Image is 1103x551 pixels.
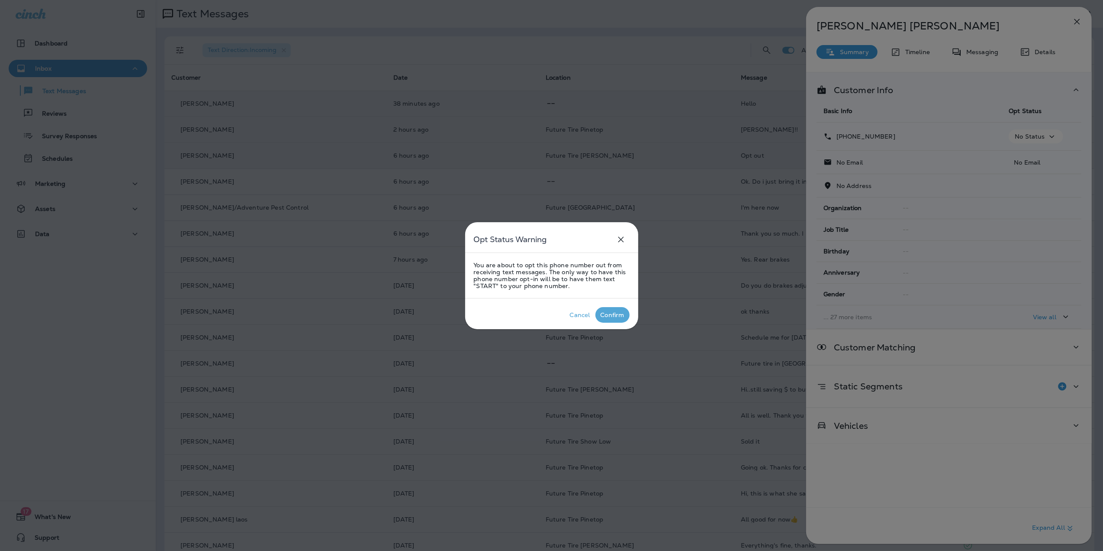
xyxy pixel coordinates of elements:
div: Cancel [570,311,590,318]
p: You are about to opt this phone number out from receiving text messages. The only way to have thi... [474,262,630,289]
button: Cancel [565,307,595,323]
button: close [612,231,630,248]
button: Confirm [595,307,630,323]
h5: Opt Status Warning [474,233,547,246]
div: Confirm [601,311,624,318]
